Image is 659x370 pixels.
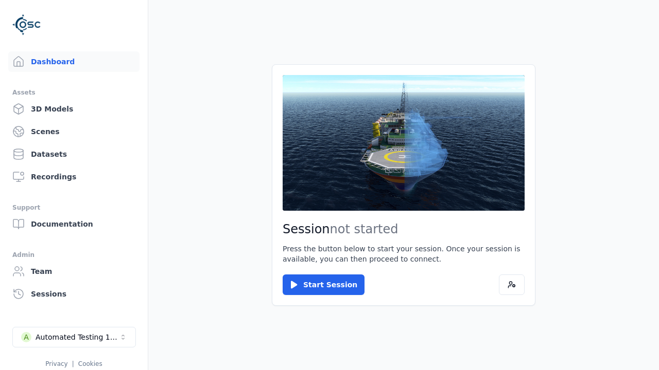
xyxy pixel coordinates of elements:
h2: Session [283,221,525,237]
a: Team [8,261,140,282]
img: Logo [12,10,41,39]
a: Dashboard [8,51,140,72]
div: Admin [12,249,135,261]
span: | [72,360,74,367]
a: Scenes [8,121,140,142]
a: 3D Models [8,99,140,119]
div: Assets [12,86,135,99]
a: Privacy [45,360,67,367]
a: Documentation [8,214,140,234]
button: Start Session [283,274,365,295]
button: Select a workspace [12,327,136,347]
div: A [21,332,31,342]
a: Recordings [8,166,140,187]
a: Sessions [8,284,140,304]
a: Datasets [8,144,140,164]
div: Automated Testing 1 - Playwright [36,332,119,342]
a: Cookies [78,360,102,367]
span: not started [330,222,398,236]
p: Press the button below to start your session. Once your session is available, you can then procee... [283,244,525,264]
div: Support [12,201,135,214]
